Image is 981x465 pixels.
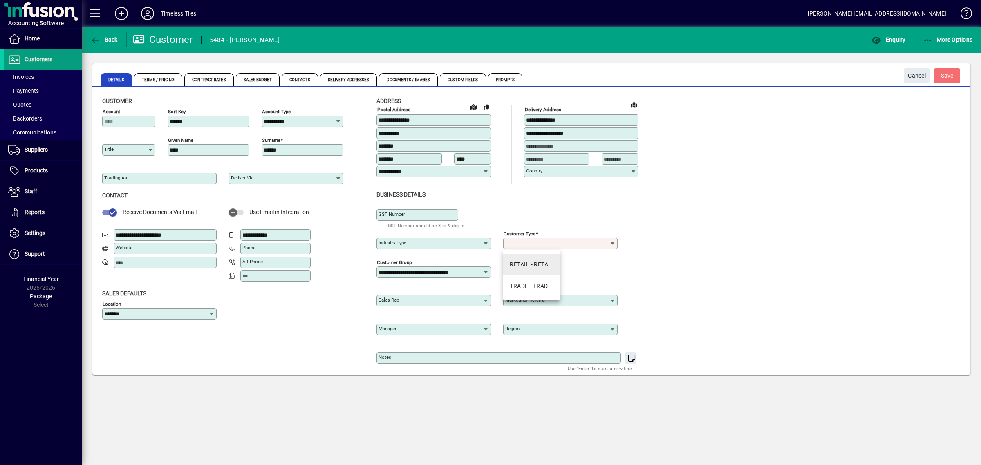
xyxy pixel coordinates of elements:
[282,73,318,86] span: Contacts
[4,29,82,49] a: Home
[134,73,183,86] span: Terms / Pricing
[379,354,391,360] mat-label: Notes
[4,84,82,98] a: Payments
[168,109,186,114] mat-label: Sort key
[4,98,82,112] a: Quotes
[8,115,42,122] span: Backorders
[941,69,954,83] span: ave
[488,73,523,86] span: Prompts
[440,73,486,86] span: Custom Fields
[4,244,82,264] a: Support
[4,125,82,139] a: Communications
[116,245,132,250] mat-label: Website
[231,175,253,181] mat-label: Deliver via
[376,98,401,104] span: Address
[262,109,291,114] mat-label: Account Type
[101,73,132,86] span: Details
[808,7,946,20] div: [PERSON_NAME] [EMAIL_ADDRESS][DOMAIN_NAME]
[627,98,641,111] a: View on map
[4,161,82,181] a: Products
[104,175,127,181] mat-label: Trading as
[108,6,134,21] button: Add
[133,33,193,46] div: Customer
[25,167,48,174] span: Products
[4,70,82,84] a: Invoices
[934,68,960,83] button: Save
[103,301,121,306] mat-label: Location
[25,56,52,63] span: Customers
[871,36,905,43] span: Enquiry
[4,112,82,125] a: Backorders
[102,290,146,297] span: Sales defaults
[134,6,161,21] button: Profile
[379,211,405,217] mat-label: GST Number
[510,282,551,291] div: TRADE - TRADE
[25,35,40,42] span: Home
[954,2,971,28] a: Knowledge Base
[25,188,37,194] span: Staff
[236,73,280,86] span: Sales Budget
[379,326,396,331] mat-label: Manager
[921,32,975,47] button: More Options
[376,191,426,198] span: Business details
[379,73,438,86] span: Documents / Images
[503,254,560,275] mat-option: RETAIL - RETAIL
[504,230,535,236] mat-label: Customer type
[8,87,39,94] span: Payments
[249,209,309,215] span: Use Email in Integration
[82,32,127,47] app-page-header-button: Back
[184,73,233,86] span: Contract Rates
[320,73,377,86] span: Delivery Addresses
[4,140,82,160] a: Suppliers
[467,100,480,113] a: View on map
[4,223,82,244] a: Settings
[23,276,59,282] span: Financial Year
[941,72,944,79] span: S
[8,74,34,80] span: Invoices
[168,137,193,143] mat-label: Given name
[88,32,120,47] button: Back
[242,245,255,250] mat-label: Phone
[388,221,465,230] mat-hint: GST Number should be 8 or 9 digits
[30,293,52,300] span: Package
[161,7,196,20] div: Timeless Tiles
[869,32,907,47] button: Enquiry
[379,297,399,303] mat-label: Sales rep
[568,364,632,373] mat-hint: Use 'Enter' to start a new line
[480,101,493,114] button: Copy to Delivery address
[102,98,132,104] span: Customer
[904,68,930,83] button: Cancel
[25,250,45,257] span: Support
[103,109,120,114] mat-label: Account
[510,260,553,269] div: RETAIL - RETAIL
[90,36,118,43] span: Back
[526,168,542,174] mat-label: Country
[8,101,31,108] span: Quotes
[102,192,128,199] span: Contact
[4,202,82,223] a: Reports
[4,181,82,202] a: Staff
[25,146,48,153] span: Suppliers
[25,230,45,236] span: Settings
[25,209,45,215] span: Reports
[123,209,197,215] span: Receive Documents Via Email
[104,146,114,152] mat-label: Title
[377,259,412,265] mat-label: Customer group
[923,36,973,43] span: More Options
[503,275,560,297] mat-option: TRADE - TRADE
[379,240,406,246] mat-label: Industry type
[242,259,263,264] mat-label: Alt Phone
[210,34,280,47] div: 5484 - [PERSON_NAME]
[505,326,520,331] mat-label: Region
[262,137,280,143] mat-label: Surname
[908,69,926,83] span: Cancel
[8,129,56,136] span: Communications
